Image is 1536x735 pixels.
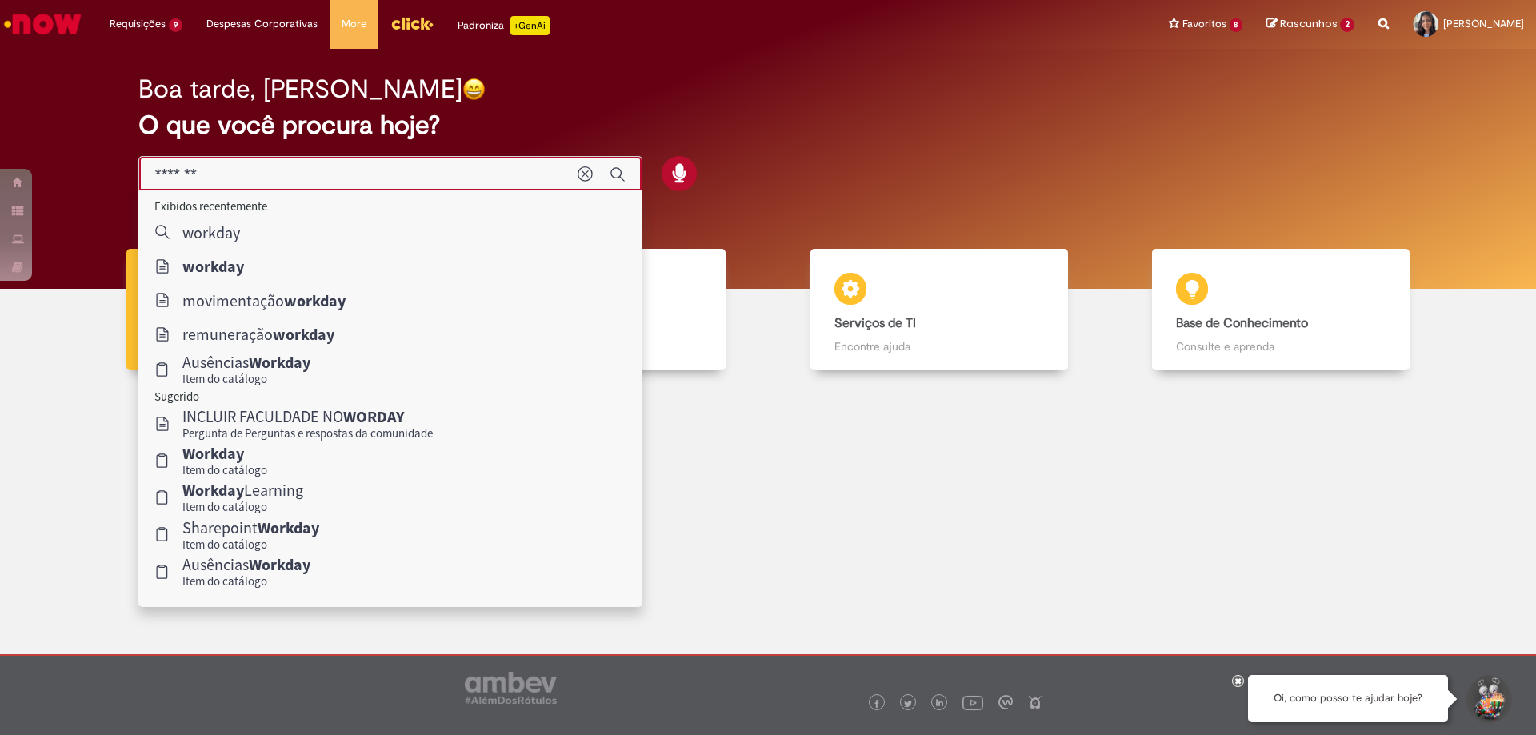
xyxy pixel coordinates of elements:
img: ServiceNow [2,8,84,40]
img: logo_footer_linkedin.png [936,699,944,709]
b: Base de Conhecimento [1176,315,1308,331]
img: logo_footer_ambev_rotulo_gray.png [465,672,557,704]
div: Padroniza [458,16,550,35]
a: Base de Conhecimento Consulte e aprenda [1110,249,1453,371]
span: Despesas Corporativas [206,16,318,32]
p: +GenAi [510,16,550,35]
a: Serviços de TI Encontre ajuda [768,249,1110,371]
span: More [342,16,366,32]
span: [PERSON_NAME] [1443,17,1524,30]
img: click_logo_yellow_360x200.png [390,11,434,35]
h2: O que você procura hoje? [138,111,1398,139]
img: logo_footer_facebook.png [873,700,881,708]
img: logo_footer_naosei.png [1028,695,1042,709]
span: 9 [169,18,182,32]
span: Requisições [110,16,166,32]
p: Encontre ajuda [834,338,1044,354]
a: Tirar dúvidas Tirar dúvidas com Lupi Assist e Gen Ai [84,249,426,371]
span: 8 [1230,18,1243,32]
div: Oi, como posso te ajudar hoje? [1248,675,1448,722]
b: Serviços de TI [834,315,916,331]
img: logo_footer_youtube.png [962,692,983,713]
span: 2 [1340,18,1354,32]
h2: Boa tarde, [PERSON_NAME] [138,75,462,103]
span: Favoritos [1182,16,1226,32]
span: Rascunhos [1280,16,1338,31]
img: logo_footer_twitter.png [904,700,912,708]
img: happy-face.png [462,78,486,101]
p: Consulte e aprenda [1176,338,1386,354]
a: Rascunhos [1266,17,1354,32]
img: logo_footer_workplace.png [998,695,1013,709]
button: Iniciar Conversa de Suporte [1464,675,1512,723]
